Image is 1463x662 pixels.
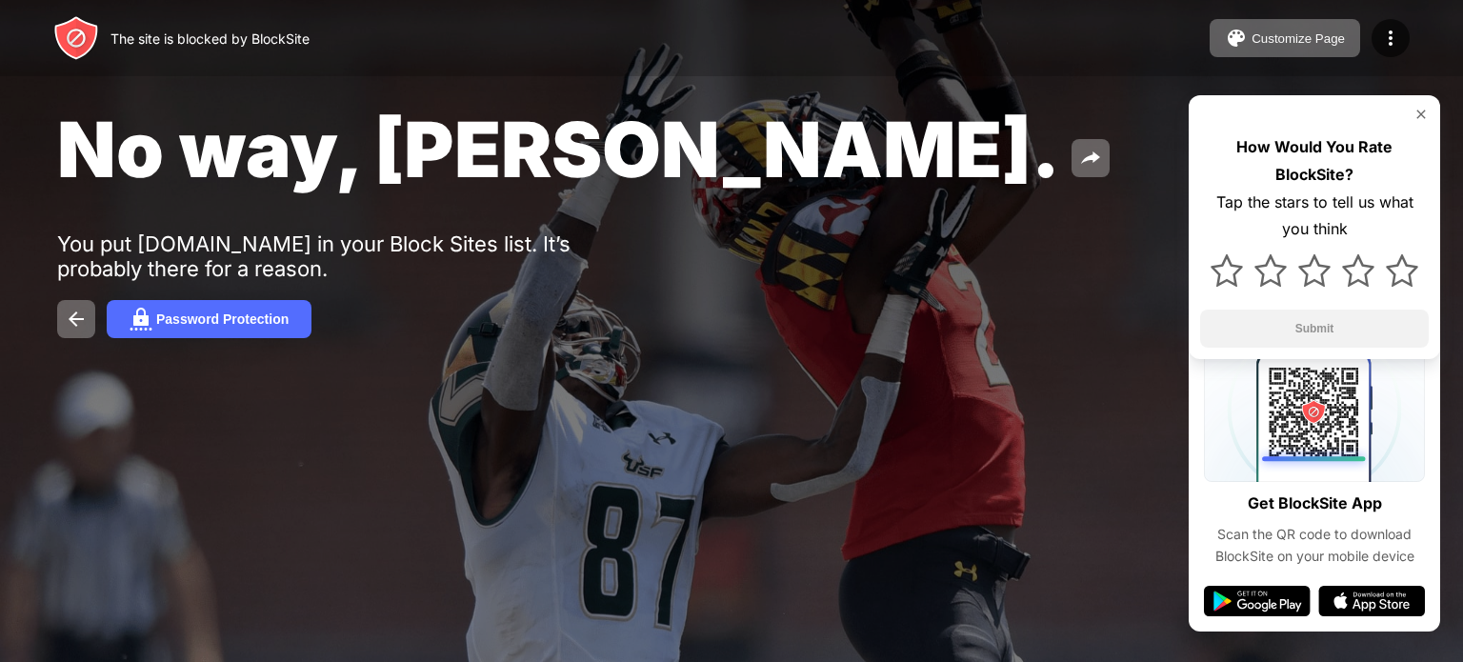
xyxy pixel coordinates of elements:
button: Customize Page [1210,19,1360,57]
div: Password Protection [156,311,289,327]
div: How Would You Rate BlockSite? [1200,133,1429,189]
div: Customize Page [1252,31,1345,46]
img: rate-us-close.svg [1413,107,1429,122]
img: star.svg [1211,254,1243,287]
div: Tap the stars to tell us what you think [1200,189,1429,244]
img: share.svg [1079,147,1102,170]
div: You put [DOMAIN_NAME] in your Block Sites list. It’s probably there for a reason. [57,231,646,281]
img: app-store.svg [1318,586,1425,616]
img: google-play.svg [1204,586,1311,616]
img: menu-icon.svg [1379,27,1402,50]
img: star.svg [1254,254,1287,287]
button: Submit [1200,310,1429,348]
span: No way, [PERSON_NAME]. [57,103,1060,195]
img: back.svg [65,308,88,331]
img: star.svg [1386,254,1418,287]
div: Scan the QR code to download BlockSite on your mobile device [1204,524,1425,567]
img: password.svg [130,308,152,331]
img: star.svg [1342,254,1374,287]
div: The site is blocked by BlockSite [110,30,310,47]
img: pallet.svg [1225,27,1248,50]
img: star.svg [1298,254,1331,287]
img: header-logo.svg [53,15,99,61]
div: Get BlockSite App [1248,490,1382,517]
button: Password Protection [107,300,311,338]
